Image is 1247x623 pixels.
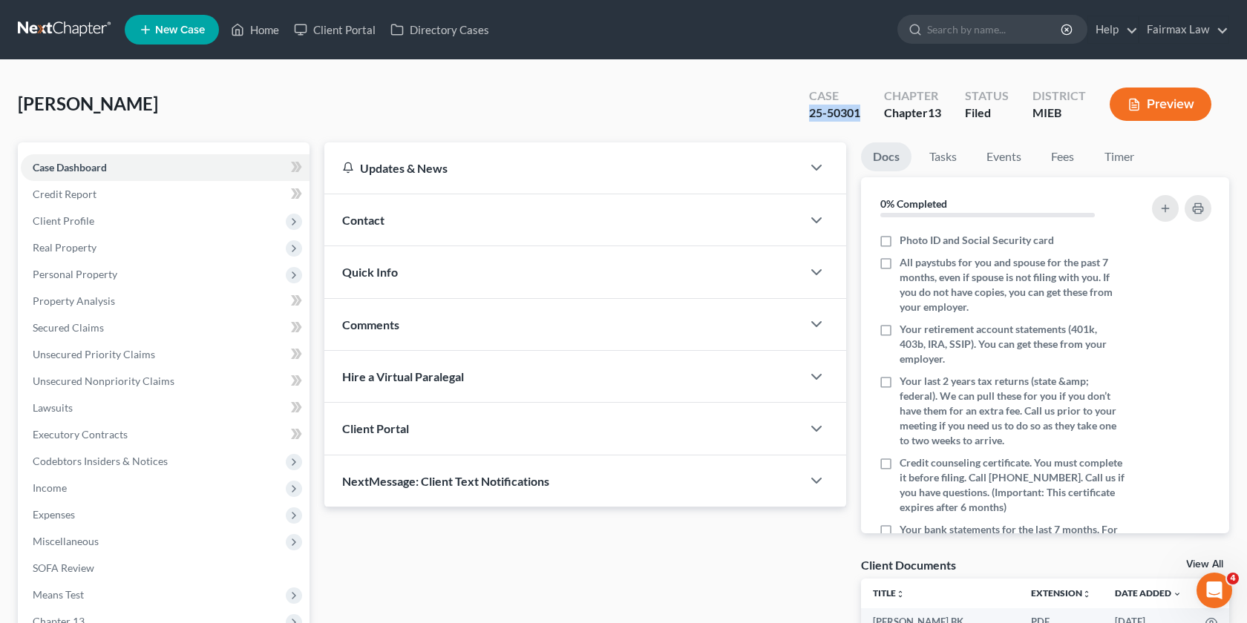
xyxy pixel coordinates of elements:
span: Case Dashboard [33,161,107,174]
a: Lawsuits [21,395,310,421]
span: Client Profile [33,214,94,227]
span: New Case [155,24,205,36]
div: Status [965,88,1009,105]
span: 13 [928,105,941,119]
span: Quick Info [342,265,398,279]
div: 25-50301 [809,105,860,122]
span: Income [33,481,67,494]
a: Home [223,16,287,43]
span: Property Analysis [33,294,115,307]
span: Unsecured Nonpriority Claims [33,375,174,387]
a: Tasks [917,142,969,171]
span: All paystubs for you and spouse for the past 7 months, even if spouse is not filing with you. If ... [900,255,1125,314]
span: Expenses [33,508,75,521]
span: Credit counseling certificate. You must complete it before filing. Call [PHONE_NUMBER]. Call us i... [900,455,1125,515]
span: SOFA Review [33,561,94,574]
span: Contact [342,213,384,227]
span: Unsecured Priority Claims [33,348,155,360]
i: unfold_more [1082,590,1091,599]
a: Fairmax Law [1139,16,1228,43]
a: Timer [1093,142,1146,171]
button: Preview [1110,88,1211,121]
span: Codebtors Insiders & Notices [33,455,168,467]
a: Client Portal [287,16,383,43]
span: Personal Property [33,268,117,280]
a: Case Dashboard [21,154,310,181]
a: Help [1088,16,1138,43]
input: Search by name... [927,16,1063,43]
a: Date Added expand_more [1115,587,1182,599]
a: SOFA Review [21,555,310,581]
span: Executory Contracts [33,428,128,441]
a: Property Analysis [21,288,310,314]
span: 4 [1227,573,1239,584]
i: unfold_more [896,590,905,599]
a: Directory Cases [383,16,497,43]
span: [PERSON_NAME] [18,93,158,114]
span: Photo ID and Social Security card [900,233,1054,248]
div: District [1032,88,1086,105]
span: Means Test [33,588,84,601]
a: Events [975,142,1033,171]
span: Comments [342,317,399,332]
a: Extensionunfold_more [1031,587,1091,599]
a: Unsecured Priority Claims [21,341,310,368]
a: Credit Report [21,181,310,208]
span: Real Property [33,241,96,254]
a: Secured Claims [21,314,310,341]
span: Lawsuits [33,401,73,414]
span: Your last 2 years tax returns (state &amp; federal). We can pull these for you if you don’t have ... [900,374,1125,448]
span: Client Portal [342,421,409,435]
a: Unsecured Nonpriority Claims [21,368,310,395]
div: Case [809,88,860,105]
iframe: Intercom live chat [1197,573,1232,608]
a: Fees [1039,142,1087,171]
a: View All [1186,559,1223,570]
a: Executory Contracts [21,421,310,448]
span: Miscellaneous [33,535,99,547]
div: MIEB [1032,105,1086,122]
span: Your bank statements for the last 7 months. For all accounts. [900,522,1125,552]
span: Credit Report [33,188,96,200]
div: Chapter [884,105,941,122]
div: Filed [965,105,1009,122]
span: Secured Claims [33,321,104,334]
span: NextMessage: Client Text Notifications [342,474,549,488]
div: Client Documents [861,557,956,573]
strong: 0% Completed [880,197,947,210]
div: Chapter [884,88,941,105]
a: Titleunfold_more [873,587,905,599]
a: Docs [861,142,911,171]
span: Your retirement account statements (401k, 403b, IRA, SSIP). You can get these from your employer. [900,322,1125,366]
span: Hire a Virtual Paralegal [342,369,464,383]
div: Updates & News [342,160,784,176]
i: expand_more [1173,590,1182,599]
